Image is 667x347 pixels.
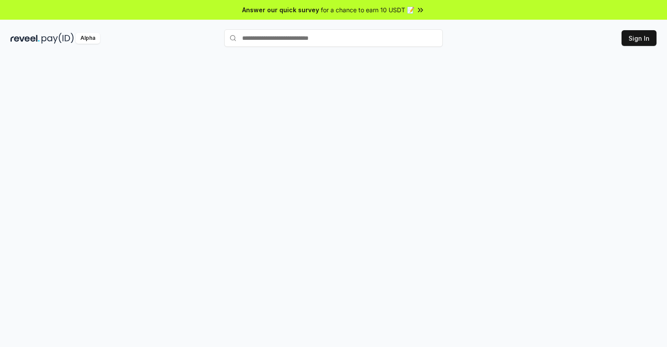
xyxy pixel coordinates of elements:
[42,33,74,44] img: pay_id
[76,33,100,44] div: Alpha
[622,30,657,46] button: Sign In
[10,33,40,44] img: reveel_dark
[242,5,319,14] span: Answer our quick survey
[321,5,414,14] span: for a chance to earn 10 USDT 📝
